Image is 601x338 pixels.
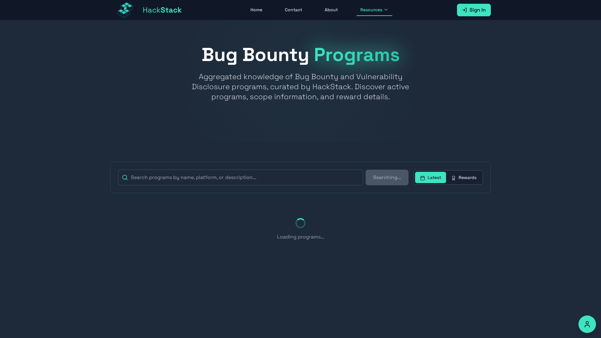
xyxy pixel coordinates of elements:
p: Aggregated knowledge of Bug Bounty and Vulnerability Disclosure programs, curated by HackStack. D... [180,72,421,102]
button: Searching... [366,170,408,185]
button: Resources [357,4,392,16]
a: Home [247,4,266,16]
button: Rewards [446,172,481,183]
button: Latest [415,172,446,183]
span: Stack [161,5,182,15]
span: Sign In [470,6,486,14]
a: Sign In [457,4,491,16]
span: Programs [314,43,400,67]
span: Hack [143,5,182,15]
input: Search programs by name, platform, or description... [118,170,363,185]
h1: Bug Bounty [110,45,491,64]
span: Resources [360,7,382,13]
p: Loading programs... [277,233,324,241]
a: Contact [281,4,306,16]
a: About [321,4,342,16]
button: Accessibility Options [578,315,596,333]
